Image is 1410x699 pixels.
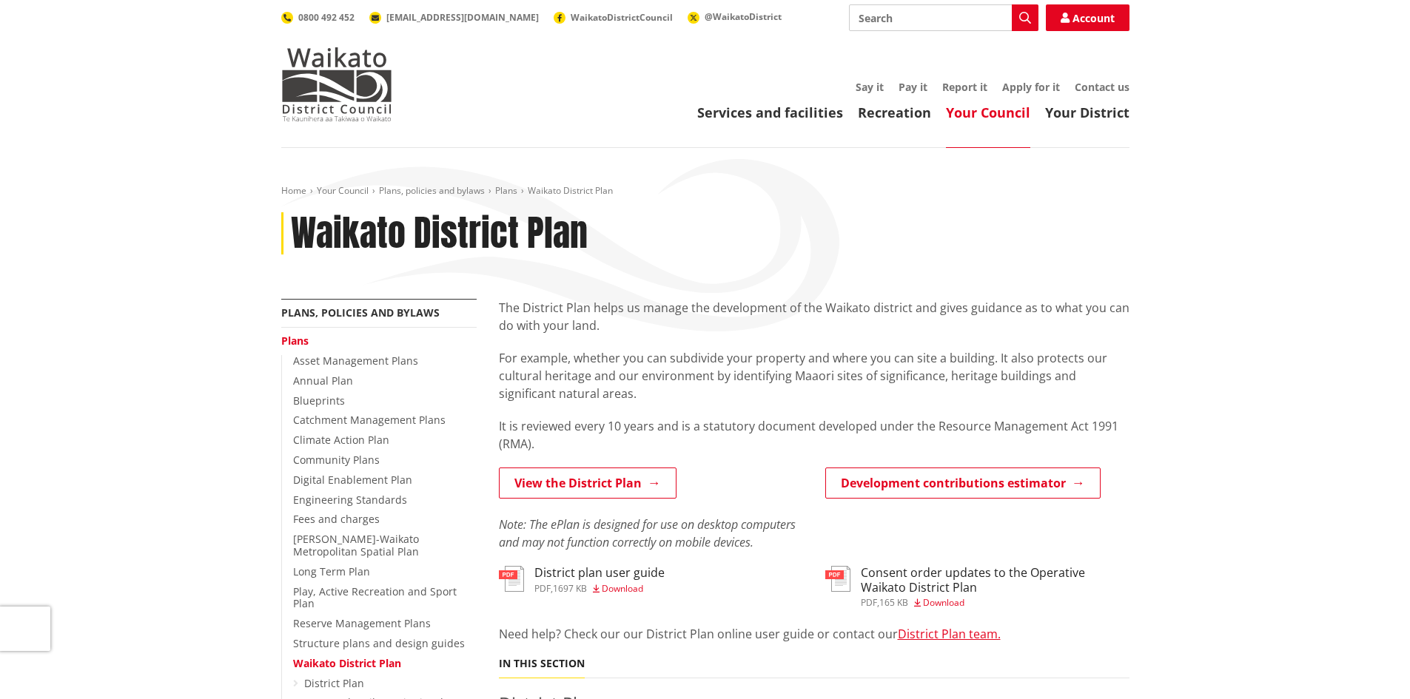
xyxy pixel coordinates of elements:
[281,305,440,320] a: Plans, policies and bylaws
[281,11,355,24] a: 0800 492 452
[1002,80,1060,94] a: Apply for it
[861,566,1129,594] h3: Consent order updates to the Operative Waikato District Plan
[293,493,407,507] a: Engineering Standards
[293,453,380,467] a: Community Plans
[861,596,877,609] span: pdf
[879,596,908,609] span: 165 KB
[386,11,539,24] span: [EMAIL_ADDRESS][DOMAIN_NAME]
[379,184,485,197] a: Plans, policies and bylaws
[697,104,843,121] a: Services and facilities
[293,473,412,487] a: Digital Enablement Plan
[1046,4,1129,31] a: Account
[293,354,418,368] a: Asset Management Plans
[602,582,643,595] span: Download
[499,299,1129,334] p: The District Plan helps us manage the development of the Waikato district and gives guidance as t...
[281,184,306,197] a: Home
[317,184,369,197] a: Your Council
[688,10,782,23] a: @WaikatoDistrict
[499,516,796,550] em: Note: The ePlan is designed for use on desktop computers and may not function correctly on mobile...
[499,467,677,499] a: View the District Plan
[293,636,465,650] a: Structure plans and design guides
[293,433,389,447] a: Climate Action Plan
[298,11,355,24] span: 0800 492 452
[942,80,987,94] a: Report it
[281,47,392,121] img: Waikato District Council - Te Kaunihera aa Takiwaa o Waikato
[825,467,1101,499] a: Development contributions estimator
[293,564,370,578] a: Long Term Plan
[499,625,1129,643] p: Need help? Check our our District Plan online user guide or contact our
[923,596,964,609] span: Download
[281,334,309,348] a: Plans
[861,598,1129,607] div: ,
[499,658,585,670] h5: In this section
[293,512,380,526] a: Fees and charges
[293,532,419,558] a: [PERSON_NAME]-Waikato Metropolitan Spatial Plan
[946,104,1030,121] a: Your Council
[1045,104,1129,121] a: Your District
[554,11,673,24] a: WaikatoDistrictCouncil
[499,417,1129,453] p: It is reviewed every 10 years and is a statutory document developed under the Resource Management...
[528,184,613,197] span: Waikato District Plan
[293,394,345,408] a: Blueprints
[825,566,850,592] img: document-pdf.svg
[281,185,1129,197] nav: breadcrumb
[849,4,1038,31] input: Search input
[856,80,884,94] a: Say it
[293,413,446,427] a: Catchment Management Plans
[499,566,524,592] img: document-pdf.svg
[499,566,665,592] a: District plan user guide pdf,1697 KB Download
[499,349,1129,402] p: For example, whether you can subdivide your property and where you can site a building. It also p...
[291,212,588,255] h1: Waikato District Plan
[293,656,401,670] a: Waikato District Plan
[304,676,364,690] a: District Plan
[571,11,673,24] span: WaikatoDistrictCouncil
[898,626,1001,642] a: District Plan team.
[553,582,587,595] span: 1697 KB
[825,566,1129,607] a: Consent order updates to the Operative Waikato District Plan pdf,165 KB Download
[1075,80,1129,94] a: Contact us
[534,566,665,580] h3: District plan user guide
[534,584,665,593] div: ,
[369,11,539,24] a: [EMAIL_ADDRESS][DOMAIN_NAME]
[705,10,782,23] span: @WaikatoDistrict
[858,104,931,121] a: Recreation
[899,80,927,94] a: Pay it
[293,374,353,388] a: Annual Plan
[495,184,517,197] a: Plans
[293,616,431,630] a: Reserve Management Plans
[534,582,551,595] span: pdf
[293,584,457,611] a: Play, Active Recreation and Sport Plan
